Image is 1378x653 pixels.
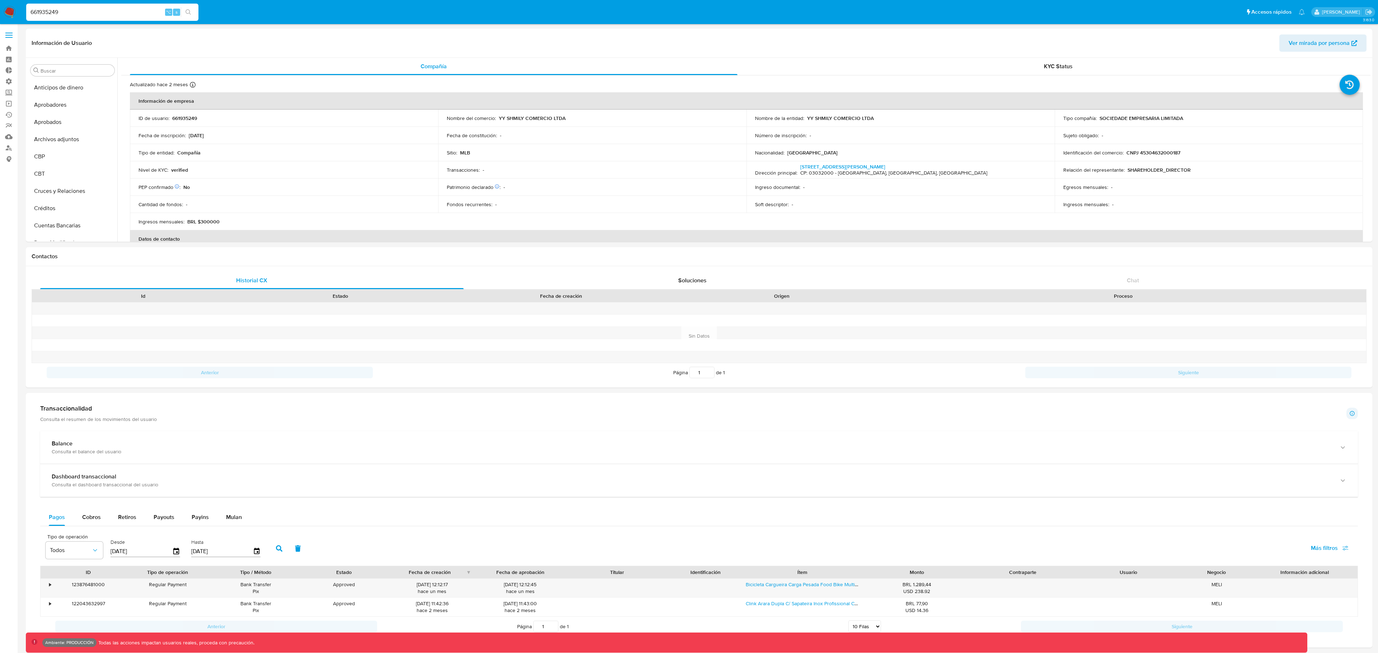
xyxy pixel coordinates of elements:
button: Ver mirada por persona [1279,34,1367,52]
div: Estado [247,292,434,300]
p: - [1111,184,1112,190]
button: Datos Modificados [28,234,117,251]
button: Aprobados [28,114,117,131]
span: Compañía [421,62,447,70]
p: - [483,167,484,173]
p: - [495,201,497,208]
a: [STREET_ADDRESS][PERSON_NAME] [800,163,885,170]
p: Nacionalidad : [755,149,784,156]
p: - [1102,132,1103,139]
button: Anterior [47,367,373,378]
p: CNPJ 45304632000187 [1126,149,1180,156]
p: YY SHMILY COMERCIO LTDA [807,115,874,121]
p: Relación del representante : [1063,167,1125,173]
p: Transacciones : [447,167,480,173]
input: Buscar usuario o caso... [26,8,198,17]
p: Número de inscripción : [755,132,807,139]
p: Soft descriptor : [755,201,789,208]
button: Aprobadores [28,96,117,114]
p: - [810,132,811,139]
button: Anticipos de dinero [28,79,117,96]
div: Id [50,292,237,300]
p: - [803,184,805,190]
div: Origen [688,292,875,300]
h4: CP: 03032000 - [GEOGRAPHIC_DATA], [GEOGRAPHIC_DATA], [GEOGRAPHIC_DATA] [800,170,987,176]
p: - [500,132,501,139]
p: Fecha de constitución : [447,132,497,139]
span: Ver mirada por persona [1289,34,1350,52]
p: Actualizado hace 2 meses [130,81,188,88]
p: 661935249 [172,115,197,121]
p: Ingreso documental : [755,184,800,190]
span: KYC Status [1044,62,1073,70]
p: Ingresos mensuales : [139,218,184,225]
p: Compañia [177,149,201,156]
p: - [792,201,793,208]
p: - [503,184,505,190]
button: search-icon [181,7,196,17]
button: Créditos [28,200,117,217]
p: YY SHMILY COMERCIO LTDA [499,115,566,121]
span: Chat [1127,276,1139,284]
p: Tipo compañía : [1063,115,1097,121]
p: [GEOGRAPHIC_DATA] [787,149,838,156]
p: Egresos mensuales : [1063,184,1108,190]
p: - [186,201,187,208]
p: Fondos recurrentes : [447,201,492,208]
button: Archivos adjuntos [28,131,117,148]
p: - [1112,201,1114,208]
p: PEP confirmado : [139,184,181,190]
h1: Contactos [32,253,1367,260]
span: Soluciones [678,276,707,284]
span: s [175,9,178,15]
p: Sujeto obligado : [1063,132,1099,139]
p: Identificación del comercio : [1063,149,1124,156]
p: BRL $300000 [187,218,220,225]
p: SHAREHOLDER_DIRECTOR [1128,167,1191,173]
p: Fecha de inscripción : [139,132,186,139]
button: Siguiente [1025,367,1351,378]
button: Buscar [33,68,39,73]
span: 1 [723,369,725,376]
th: Datos de contacto [130,230,1363,247]
h1: Información de Usuario [32,40,92,47]
p: Nombre de la entidad : [755,115,804,121]
p: [DATE] [189,132,204,139]
p: Nivel de KYC : [139,167,168,173]
button: Cuentas Bancarias [28,217,117,234]
p: Sitio : [447,149,457,156]
span: Accesos rápidos [1251,8,1292,16]
button: CBT [28,165,117,182]
a: Notificaciones [1299,9,1305,15]
p: MLB [460,149,470,156]
p: leandrojossue.ramirez@mercadolibre.com.co [1322,9,1363,15]
p: Dirección principal : [755,170,797,176]
span: Historial CX [236,276,267,284]
p: ID de usuario : [139,115,169,121]
p: Ambiente: PRODUCCIÓN [45,641,94,644]
p: Patrimonio declarado : [447,184,501,190]
p: Cantidad de fondos : [139,201,183,208]
p: Nombre del comercio : [447,115,496,121]
p: Tipo de entidad : [139,149,174,156]
p: Todas las acciones impactan usuarios reales, proceda con precaución. [97,639,254,646]
button: CBP [28,148,117,165]
p: No [183,184,190,190]
p: Ingresos mensuales : [1063,201,1109,208]
p: SOCIEDADE EMPRESARIA LIMITADA [1100,115,1183,121]
div: Proceso [885,292,1361,300]
span: Página de [673,367,725,378]
input: Buscar [41,68,112,74]
th: Información de empresa [130,92,1363,110]
a: Salir [1365,8,1373,16]
p: verified [171,167,188,173]
button: Cruces y Relaciones [28,182,117,200]
span: ⌥ [166,9,171,15]
div: Fecha de creación [444,292,678,300]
